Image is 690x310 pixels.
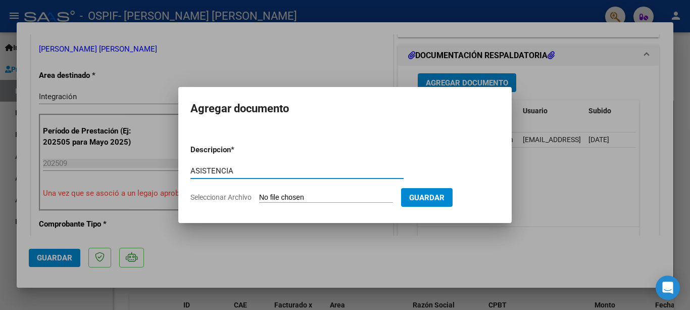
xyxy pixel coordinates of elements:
button: Guardar [401,188,453,207]
h2: Agregar documento [190,99,500,118]
span: Guardar [409,193,445,202]
span: Seleccionar Archivo [190,193,252,201]
p: Descripcion [190,144,283,156]
div: Open Intercom Messenger [656,276,680,300]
